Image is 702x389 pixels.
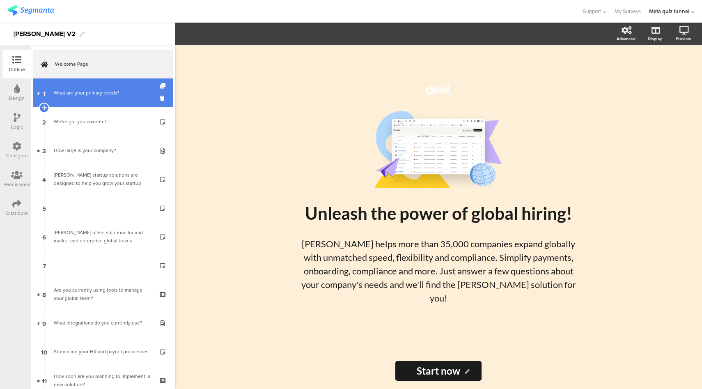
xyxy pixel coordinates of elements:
div: Deel's startup solutions are designed to help you grow your startup [54,171,152,187]
div: Design [9,94,25,102]
div: Meta quiz funnel [649,7,689,15]
div: [PERSON_NAME] V2 [14,28,76,41]
span: Welcome Page [55,60,160,68]
div: How soon are you planning to implement a new solution? [54,372,152,389]
span: 9 [42,318,46,327]
p: [PERSON_NAME] helps more than 35,000 companies expand globally with unmatched speed, flexibility ... [295,237,582,305]
span: 6 [42,232,46,241]
span: 2 [42,117,46,126]
span: 4 [42,175,46,184]
a: 10 Streamline your HR and payroll proccesses [33,337,173,366]
div: Configure [6,152,28,159]
span: 10 [41,347,47,356]
span: 7 [43,261,46,270]
div: Permissions [3,181,30,188]
a: 6 [PERSON_NAME] offers solutions for mid-market and enterprise global teams [33,222,173,251]
i: Duplicate [160,83,167,89]
i: Delete [160,94,167,102]
a: 2 We've got you covered! [33,107,173,136]
span: 11 [42,376,47,385]
p: Unleash the power of global hiring! [287,203,590,223]
div: Advanced [617,36,635,42]
a: 5 [33,193,173,222]
span: 5 [42,203,46,212]
a: Welcome Page [33,50,173,78]
div: What are your primary needs? [54,89,152,97]
div: Deel offers solutions for mid-market and enterprise global teams [54,228,152,245]
span: 8 [42,290,46,299]
a: 1 What are your primary needs? [33,78,173,107]
a: 4 [PERSON_NAME] startup solutions are designed to help you grow your startup [33,165,173,193]
div: Streamline your HR and payroll proccesses [54,348,152,356]
div: Preview [676,36,691,42]
a: 3 How large is your company? [33,136,173,165]
div: Are you currently using tools to manage your global team? [54,286,152,302]
div: How large is your company? [54,146,152,154]
a: 9 What integrations do you currently use? [33,308,173,337]
div: We've got you covered! [54,117,152,126]
div: Distribute [6,209,28,217]
div: Display [648,36,662,42]
a: 7 [33,251,173,280]
a: 8 Are you currently using tools to manage your global team? [33,280,173,308]
div: What integrations do you currently use? [54,319,152,327]
div: Logic [11,123,23,131]
span: Support [583,7,601,15]
input: Start [395,361,481,381]
img: segmanta logo [7,5,54,16]
span: 3 [42,146,46,155]
div: Outline [9,66,25,73]
span: 1 [43,88,46,97]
